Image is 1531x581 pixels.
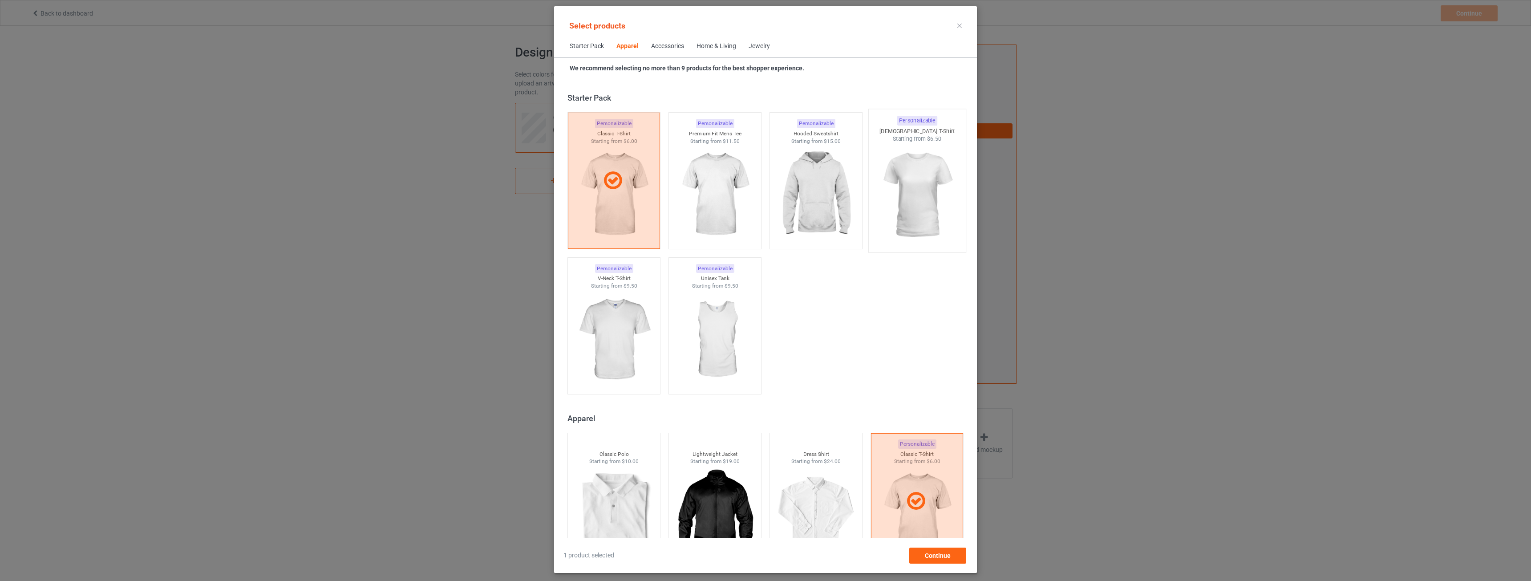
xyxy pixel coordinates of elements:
[824,458,841,464] span: $24.00
[770,451,863,458] div: Dress Shirt
[725,283,738,289] span: $9.50
[616,42,639,51] div: Apparel
[776,465,856,565] img: regular.jpg
[909,548,966,564] div: Continue
[669,275,761,282] div: Unisex Tank
[574,465,654,565] img: regular.jpg
[824,138,841,144] span: $15.00
[563,36,610,57] span: Starter Pack
[574,290,654,390] img: regular.jpg
[570,65,804,72] strong: We recommend selecting no more than 9 products for the best shopper experience.
[675,145,755,244] img: regular.jpg
[770,130,863,138] div: Hooded Sweatshirt
[567,413,968,423] div: Apparel
[569,21,625,30] span: Select products
[567,93,968,103] div: Starter Pack
[669,138,761,145] div: Starting from
[749,42,770,51] div: Jewelry
[723,458,740,464] span: $19.00
[568,451,660,458] div: Classic Polo
[697,42,736,51] div: Home & Living
[675,465,755,565] img: regular.jpg
[897,116,937,126] div: Personalizable
[568,282,660,290] div: Starting from
[696,119,734,128] div: Personalizable
[696,264,734,273] div: Personalizable
[669,130,761,138] div: Premium Fit Mens Tee
[797,119,835,128] div: Personalizable
[568,458,660,465] div: Starting from
[925,552,951,559] span: Continue
[624,283,637,289] span: $9.50
[776,145,856,244] img: regular.jpg
[770,138,863,145] div: Starting from
[669,451,761,458] div: Lightweight Jacket
[869,135,966,143] div: Starting from
[622,458,639,464] span: $10.00
[563,551,614,560] span: 1 product selected
[568,275,660,282] div: V-Neck T-Shirt
[595,264,633,273] div: Personalizable
[869,127,966,135] div: [DEMOGRAPHIC_DATA] T-Shirt
[927,136,942,142] span: $6.50
[651,42,684,51] div: Accessories
[669,458,761,465] div: Starting from
[675,290,755,390] img: regular.jpg
[875,143,959,248] img: regular.jpg
[723,138,740,144] span: $11.50
[770,458,863,465] div: Starting from
[669,282,761,290] div: Starting from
